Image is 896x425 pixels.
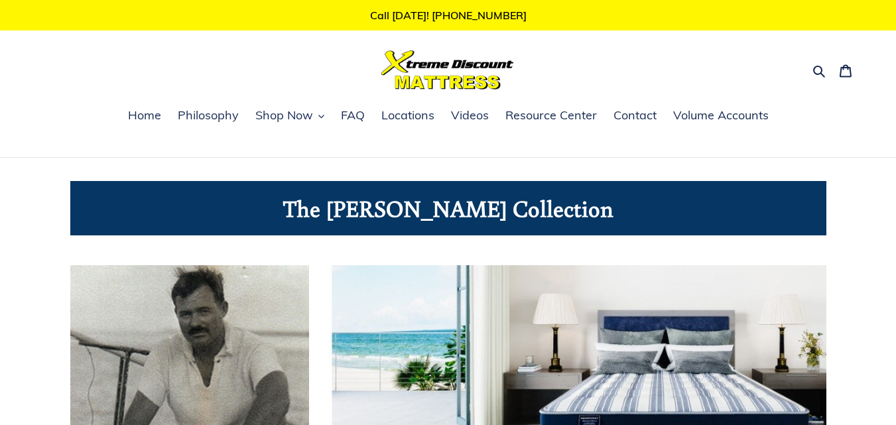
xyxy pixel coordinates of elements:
[375,106,441,126] a: Locations
[178,107,239,123] span: Philosophy
[341,107,365,123] span: FAQ
[128,107,161,123] span: Home
[249,106,331,126] button: Shop Now
[334,106,371,126] a: FAQ
[171,106,245,126] a: Philosophy
[499,106,604,126] a: Resource Center
[607,106,663,126] a: Contact
[613,107,657,123] span: Contact
[505,107,597,123] span: Resource Center
[444,106,495,126] a: Videos
[451,107,489,123] span: Videos
[667,106,775,126] a: Volume Accounts
[381,50,514,90] img: Xtreme Discount Mattress
[121,106,168,126] a: Home
[381,107,434,123] span: Locations
[673,107,769,123] span: Volume Accounts
[255,107,313,123] span: Shop Now
[283,193,613,223] span: The [PERSON_NAME] Collection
